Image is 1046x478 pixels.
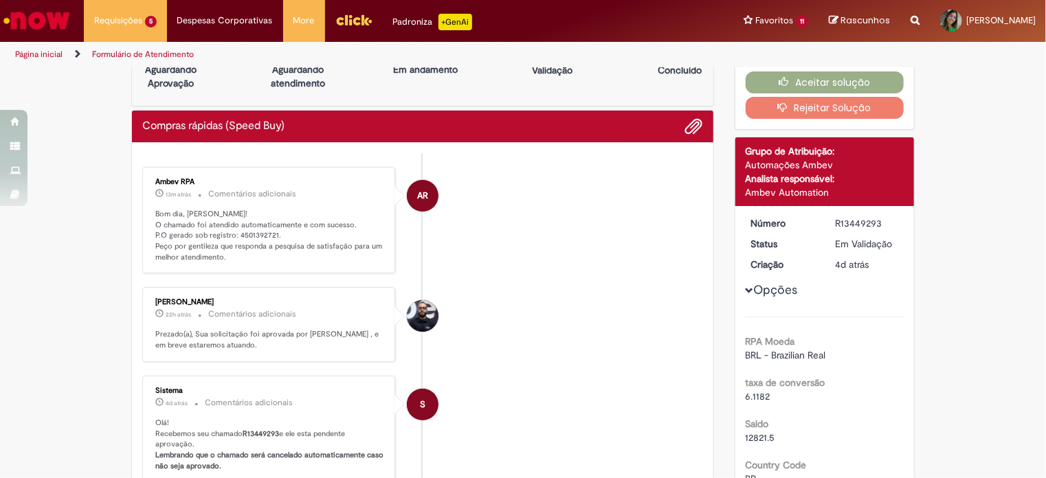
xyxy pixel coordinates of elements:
p: Prezado(a), Sua solicitação foi aprovada por [PERSON_NAME] , e em breve estaremos atuando. [155,329,384,350]
div: System [407,389,438,420]
dt: Status [741,237,825,251]
span: 13m atrás [166,190,191,198]
b: Saldo [746,418,769,430]
div: Padroniza [393,14,472,30]
span: Requisições [94,14,142,27]
p: Aguardando Aprovação [137,62,204,90]
div: Ambev RPA [407,180,438,212]
span: 11 [796,16,808,27]
small: Comentários adicionais [205,397,293,409]
h2: Compras rápidas (Speed Buy) Histórico de tíquete [142,120,285,133]
span: [PERSON_NAME] [966,14,1036,26]
span: 4d atrás [835,258,869,271]
span: Favoritos [755,14,793,27]
div: Ambev Automation [746,185,904,199]
ul: Trilhas de página [10,42,687,67]
div: Ambev RPA [155,178,384,186]
div: [PERSON_NAME] [155,298,384,306]
span: AR [417,179,428,212]
a: Rascunhos [829,14,890,27]
div: Em Validação [835,237,899,251]
b: Lembrando que o chamado será cancelado automaticamente caso não seja aprovado. [155,450,386,471]
time: 26/08/2025 15:59:24 [835,258,869,271]
b: Country Code [746,459,807,471]
p: Olá! Recebemos seu chamado e ele esta pendente aprovação. [155,418,384,472]
div: Sistema [155,387,384,395]
div: Lucas Agenor Da Mota Cunha [407,300,438,332]
b: taxa de conversão [746,376,825,389]
div: 26/08/2025 15:59:24 [835,258,899,271]
div: Grupo de Atribuição: [746,144,904,158]
span: 22h atrás [166,310,191,319]
small: Comentários adicionais [208,308,296,320]
a: Página inicial [15,49,63,60]
time: 29/08/2025 10:12:38 [166,310,191,319]
p: Validação [532,63,572,77]
img: click_logo_yellow_360x200.png [335,10,372,30]
dt: Criação [741,258,825,271]
span: BRL - Brazilian Real [746,349,826,361]
span: 5 [145,16,157,27]
div: R13449293 [835,216,899,230]
span: Rascunhos [841,14,890,27]
div: Automações Ambev [746,158,904,172]
span: S [420,388,425,421]
dt: Número [741,216,825,230]
p: Bom dia, [PERSON_NAME]! O chamado foi atendido automaticamente e com sucesso. P.O gerado sob regi... [155,209,384,263]
small: Comentários adicionais [208,188,296,200]
p: Concluído [658,63,702,77]
img: ServiceNow [1,7,72,34]
p: Em andamento [393,62,458,76]
b: R13449293 [243,429,279,439]
span: 6.1182 [746,390,770,402]
div: Analista responsável: [746,172,904,185]
button: Rejeitar Solução [746,97,904,119]
button: Aceitar solução [746,71,904,93]
time: 30/08/2025 08:21:23 [166,190,191,198]
p: Aguardando atendimento [265,62,331,90]
time: 26/08/2025 15:59:37 [166,399,188,407]
b: RPA Moeda [746,335,795,348]
a: Formulário de Atendimento [92,49,194,60]
span: Despesas Corporativas [177,14,273,27]
p: +GenAi [438,14,472,30]
span: 12821.5 [746,431,775,444]
button: Adicionar anexos [685,117,703,135]
span: More [293,14,315,27]
span: 4d atrás [166,399,188,407]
